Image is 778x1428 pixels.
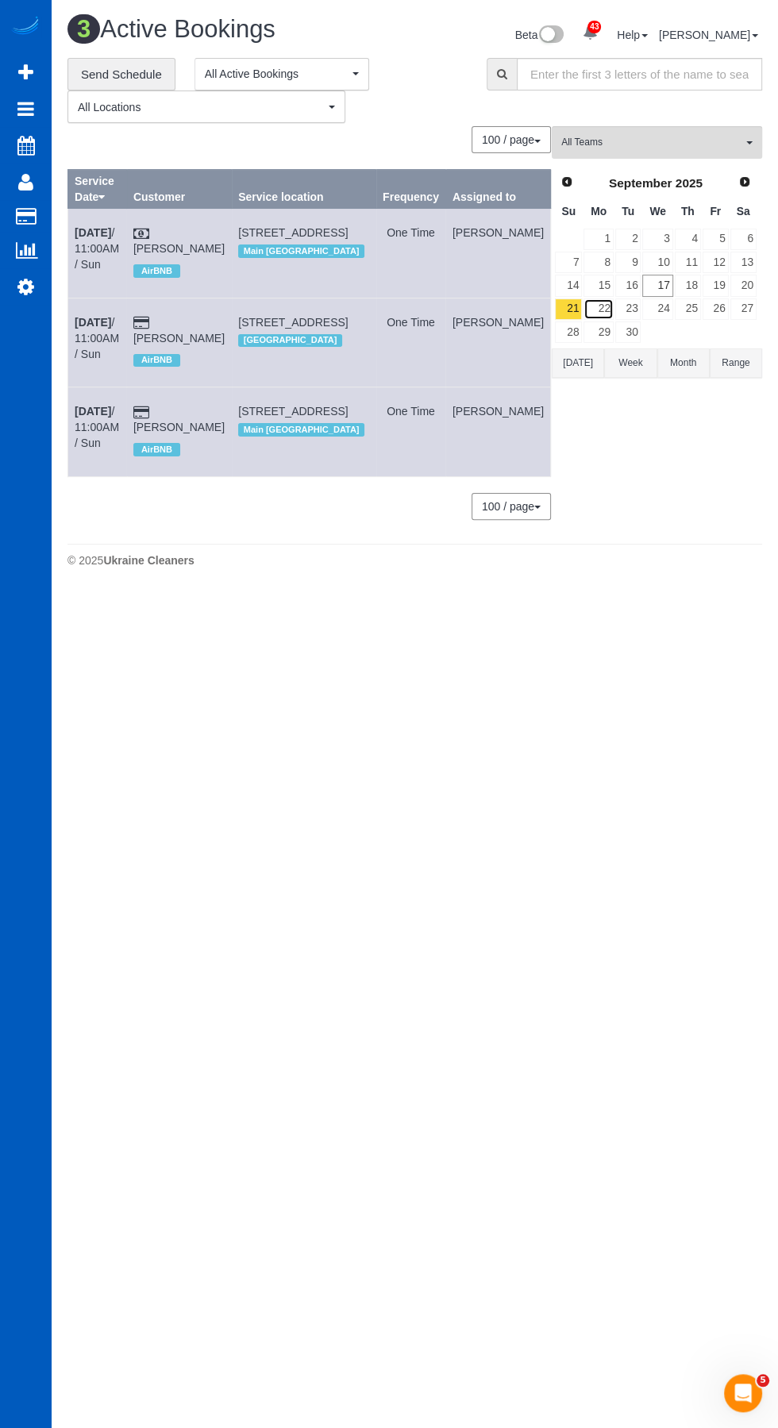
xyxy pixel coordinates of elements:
th: Service location [232,170,376,209]
span: Main [GEOGRAPHIC_DATA] [238,423,364,436]
a: 8 [583,252,613,273]
span: Thursday [681,205,695,217]
button: Week [604,348,657,378]
span: AirBNB [133,354,180,367]
a: 2 [615,229,641,250]
a: 19 [703,275,729,296]
a: 17 [642,275,672,296]
a: Next [734,171,756,194]
img: Automaid Logo [10,16,41,38]
a: 7 [555,252,582,273]
td: Frequency [376,298,446,387]
th: Assigned to [445,170,550,209]
span: [STREET_ADDRESS] [238,226,348,239]
button: Month [657,348,710,378]
button: All Teams [552,126,762,159]
a: 15 [583,275,613,296]
a: 21 [555,298,582,320]
td: Frequency [376,387,446,476]
td: Service location [232,387,376,476]
i: Cash Payment [133,229,149,240]
a: Prev [556,171,578,194]
td: Schedule date [68,209,127,298]
span: AirBNB [133,264,180,277]
a: 24 [642,298,672,320]
div: Location [238,330,369,351]
strong: Ukraine Cleaners [103,554,194,567]
a: 4 [675,229,701,250]
b: [DATE] [75,316,111,329]
b: [DATE] [75,405,111,418]
span: 43 [587,21,601,33]
a: [PERSON_NAME] [133,332,225,344]
span: [STREET_ADDRESS] [238,316,348,329]
span: September [609,176,672,190]
a: 28 [555,321,582,343]
ol: All Locations [67,90,345,123]
td: Schedule date [68,387,127,476]
nav: Pagination navigation [472,493,551,520]
a: Send Schedule [67,58,175,91]
span: [STREET_ADDRESS] [238,405,348,418]
span: All Teams [561,136,742,149]
a: [PERSON_NAME] [133,242,225,255]
td: Frequency [376,209,446,298]
a: 1 [583,229,613,250]
a: 16 [615,275,641,296]
td: Assigned to [445,387,550,476]
a: 14 [555,275,582,296]
span: Monday [591,205,607,217]
a: 3 [642,229,672,250]
td: Customer [126,209,231,298]
span: Tuesday [622,205,634,217]
td: Customer [126,298,231,387]
a: 27 [730,298,757,320]
button: 100 / page [472,493,551,520]
a: [DATE]/ 11:00AM / Sun [75,316,119,360]
span: [GEOGRAPHIC_DATA] [238,334,342,347]
a: Beta [515,29,564,41]
th: Customer [126,170,231,209]
td: Service location [232,298,376,387]
span: Friday [710,205,721,217]
th: Frequency [376,170,446,209]
ol: All Teams [552,126,762,151]
i: Credit Card Payment [133,407,149,418]
a: 22 [583,298,613,320]
span: Wednesday [649,205,666,217]
button: [DATE] [552,348,604,378]
a: 10 [642,252,672,273]
button: Range [710,348,762,378]
a: 30 [615,321,641,343]
b: [DATE] [75,226,111,239]
iframe: Intercom live chat [724,1374,762,1412]
a: 11 [675,252,701,273]
a: 13 [730,252,757,273]
span: Saturday [737,205,750,217]
th: Service Date [68,170,127,209]
button: 100 / page [472,126,551,153]
a: [DATE]/ 11:00AM / Sun [75,405,119,449]
a: Help [617,29,648,41]
span: 5 [757,1374,769,1387]
button: All Active Bookings [194,58,369,90]
a: 25 [675,298,701,320]
span: All Locations [78,99,325,115]
td: Schedule date [68,298,127,387]
a: 18 [675,275,701,296]
td: Assigned to [445,298,550,387]
a: 5 [703,229,729,250]
td: Service location [232,209,376,298]
span: Main [GEOGRAPHIC_DATA] [238,244,364,257]
a: 43 [575,16,606,51]
a: [DATE]/ 11:00AM / Sun [75,226,119,271]
td: Customer [126,387,231,476]
td: Assigned to [445,209,550,298]
span: All Active Bookings [205,66,349,82]
a: 26 [703,298,729,320]
a: 9 [615,252,641,273]
a: 29 [583,321,613,343]
span: Sunday [561,205,576,217]
a: [PERSON_NAME] [133,421,225,433]
span: Next [738,175,751,188]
